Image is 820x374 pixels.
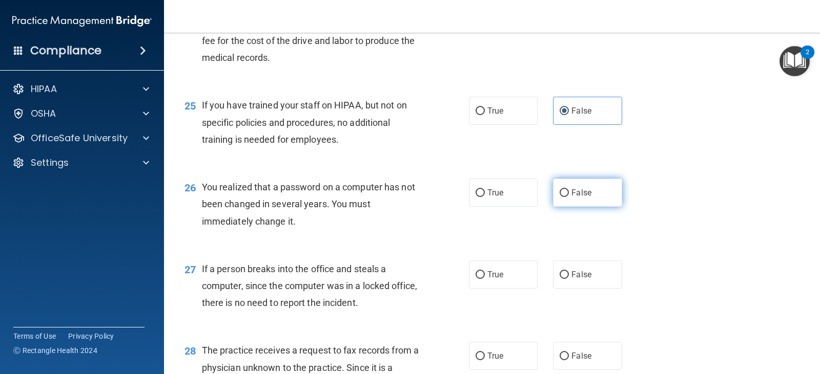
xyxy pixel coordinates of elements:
[571,106,591,116] span: False
[560,353,569,360] input: False
[31,107,56,120] p: OSHA
[560,107,569,115] input: False
[560,271,569,279] input: False
[476,189,485,197] input: True
[31,132,128,144] p: OfficeSafe University
[184,182,196,194] span: 26
[184,345,196,357] span: 28
[184,100,196,112] span: 25
[68,331,114,341] a: Privacy Policy
[184,263,196,276] span: 27
[780,46,810,76] button: Open Resource Center, 2 new notifications
[31,157,69,169] p: Settings
[571,270,591,279] span: False
[12,83,149,95] a: HIPAA
[487,106,503,116] span: True
[560,189,569,197] input: False
[806,52,809,65] div: 2
[487,351,503,361] span: True
[571,351,591,361] span: False
[31,83,57,95] p: HIPAA
[12,11,152,31] img: PMB logo
[12,132,149,144] a: OfficeSafe University
[476,353,485,360] input: True
[12,107,149,120] a: OSHA
[13,331,56,341] a: Terms of Use
[202,182,415,226] span: You realized that a password on a computer has not been changed in several years. You must immedi...
[476,271,485,279] input: True
[13,345,97,356] span: Ⓒ Rectangle Health 2024
[571,188,591,197] span: False
[476,107,485,115] input: True
[487,188,503,197] span: True
[12,157,149,169] a: Settings
[487,270,503,279] span: True
[202,100,407,144] span: If you have trained your staff on HIPAA, but not on specific policies and procedures, no addition...
[30,43,101,58] h4: Compliance
[202,263,417,308] span: If a person breaks into the office and steals a computer, since the computer was in a locked offi...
